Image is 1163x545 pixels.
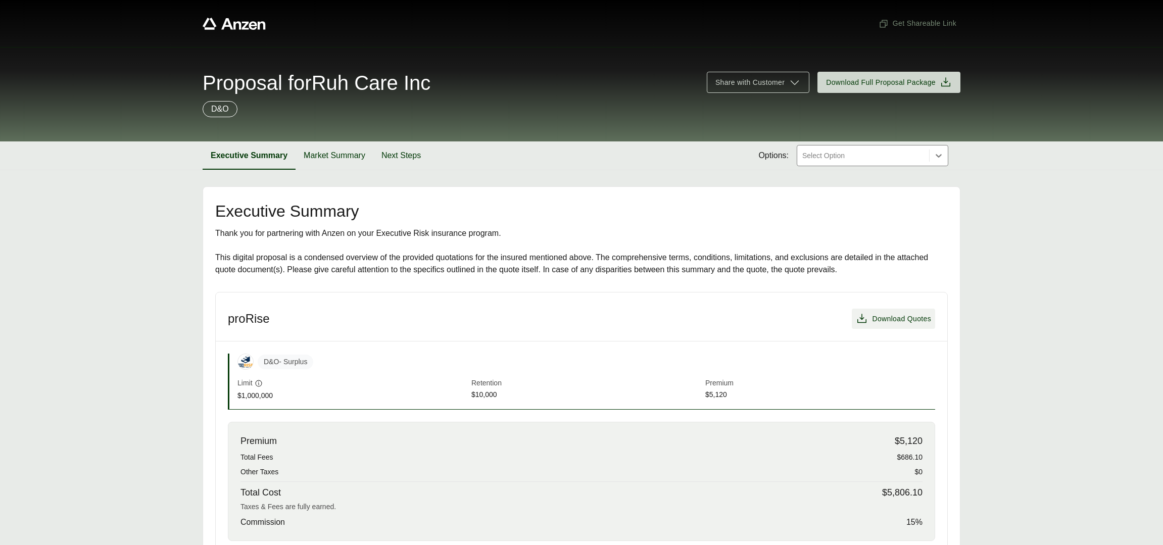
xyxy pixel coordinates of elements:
span: $0 [914,467,923,477]
button: Executive Summary [203,141,296,170]
span: Total Cost [240,486,281,500]
span: Premium [240,434,277,448]
span: Total Fees [240,452,273,463]
span: $5,806.10 [882,486,923,500]
span: Other Taxes [240,467,278,477]
span: Premium [705,378,935,389]
button: Market Summary [296,141,373,170]
span: Limit [237,378,253,388]
span: D&O - Surplus [258,355,313,369]
span: Retention [471,378,701,389]
h2: Executive Summary [215,203,948,219]
span: Commission [240,516,285,528]
button: Get Shareable Link [875,14,960,33]
span: Proposal for Ruh Care Inc [203,73,430,93]
div: Taxes & Fees are fully earned. [240,502,923,512]
span: $1,000,000 [237,390,467,401]
div: Thank you for partnering with Anzen on your Executive Risk insurance program. This digital propos... [215,227,948,276]
span: Download Quotes [872,314,931,324]
button: Download Quotes [852,309,935,329]
a: Anzen website [203,18,266,30]
span: $10,000 [471,389,701,401]
span: Download Full Proposal Package [826,77,936,88]
span: Options: [758,150,789,162]
h3: proRise [228,311,270,326]
button: Next Steps [373,141,429,170]
span: $5,120 [705,389,935,401]
span: Share with Customer [715,77,785,88]
span: Get Shareable Link [879,18,956,29]
p: D&O [211,103,229,115]
img: proRise Insurance Services LLC [238,354,253,369]
span: $686.10 [897,452,923,463]
button: Download Full Proposal Package [817,72,960,93]
span: $5,120 [895,434,923,448]
button: Share with Customer [707,72,809,93]
span: 15 % [906,516,923,528]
